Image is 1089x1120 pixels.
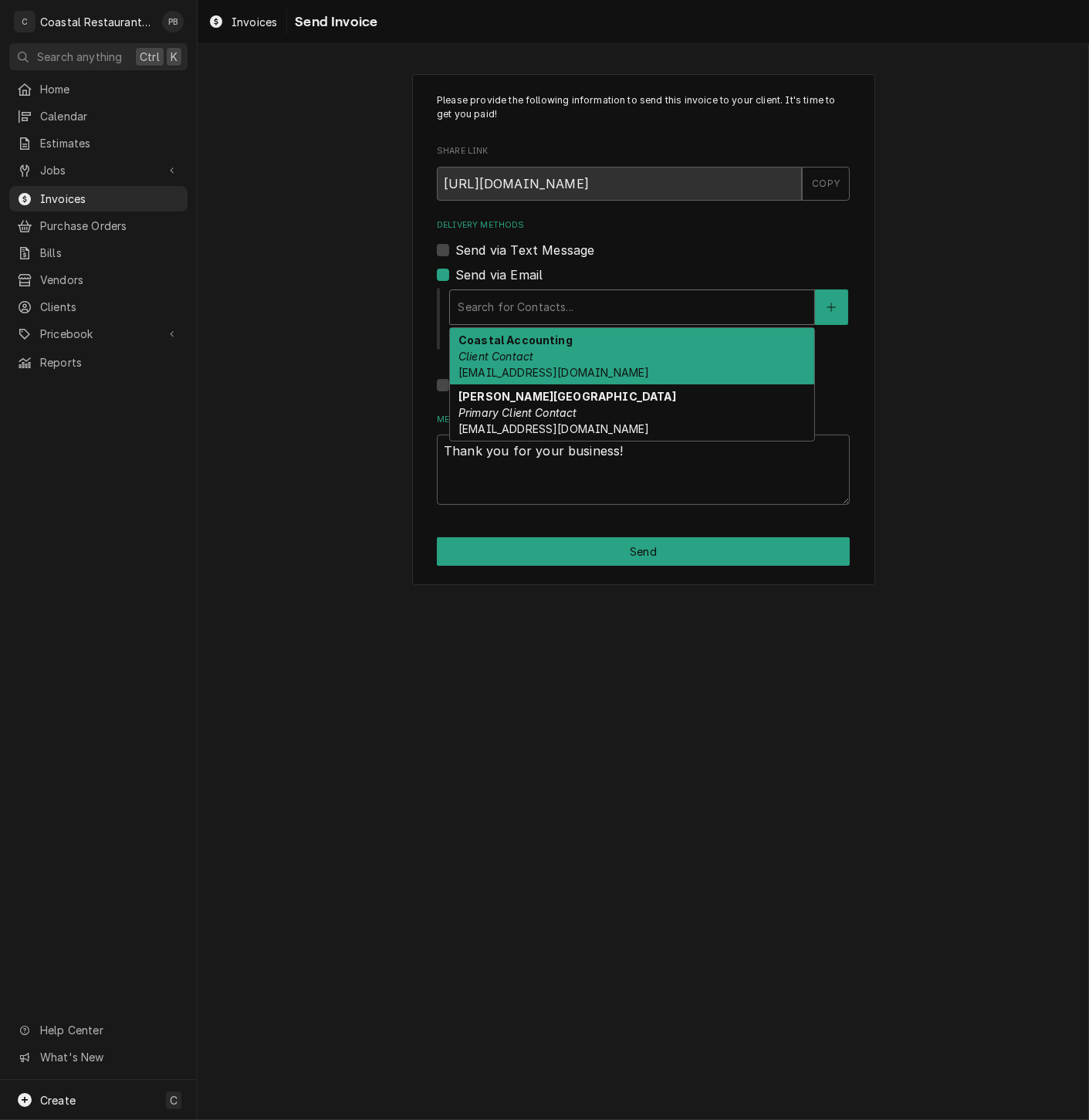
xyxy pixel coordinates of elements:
span: Clients [40,299,180,315]
button: Send [437,537,850,566]
span: Invoices [40,191,180,207]
span: Purchase Orders [40,218,180,234]
div: Share Link [437,145,850,200]
label: Send via Email [455,266,543,284]
svg: Create New Contact [827,302,836,313]
span: Estimates [40,135,180,151]
button: Create New Contact [815,289,847,325]
span: [EMAIL_ADDRESS][DOMAIN_NAME] [458,422,649,435]
span: Vendors [40,272,180,288]
span: Invoices [232,14,277,30]
em: Client Contact [458,350,533,363]
span: Create [40,1094,76,1107]
div: Message to Client [437,414,850,505]
div: Invoice Send Form [437,93,850,505]
a: Estimates [9,130,188,156]
span: Ctrl [140,49,160,65]
a: Reports [9,350,188,375]
span: Pricebook [40,326,157,342]
button: COPY [802,167,850,201]
a: Go to Help Center [9,1017,188,1043]
div: Delivery Methods [437,219,850,394]
button: Search anythingCtrlK [9,43,188,70]
label: Delivery Methods [437,219,850,232]
label: Message to Client [437,414,850,426]
a: Calendar [9,103,188,129]
span: Reports [40,354,180,371]
a: Clients [9,294,188,320]
strong: Coastal Accounting [458,333,573,347]
a: Bills [9,240,188,266]
label: Share Link [437,145,850,157]
a: Purchase Orders [9,213,188,239]
a: Invoices [202,9,283,35]
span: K [171,49,178,65]
p: Please provide the following information to send this invoice to your client. It's time to get yo... [437,93,850,122]
a: Go to Jobs [9,157,188,183]
em: Primary Client Contact [458,406,577,419]
div: Invoice Send [412,74,875,586]
div: Phill Blush's Avatar [162,11,184,32]
span: Search anything [37,49,122,65]
span: [EMAIL_ADDRESS][DOMAIN_NAME] [458,366,649,379]
span: Home [40,81,180,97]
span: Send Invoice [290,12,377,32]
span: Jobs [40,162,157,178]
span: Help Center [40,1022,178,1038]
div: Button Group Row [437,537,850,566]
span: What's New [40,1049,178,1065]
div: C [14,11,36,32]
a: Go to What's New [9,1044,188,1070]
a: Go to Pricebook [9,321,188,347]
a: Invoices [9,186,188,211]
a: Vendors [9,267,188,293]
span: Bills [40,245,180,261]
label: Send via Text Message [455,241,594,259]
span: Calendar [40,108,180,124]
div: Button Group [437,537,850,566]
div: PB [162,11,184,32]
span: C [170,1092,178,1108]
div: Coastal Restaurant Repair [40,14,154,30]
strong: [PERSON_NAME][GEOGRAPHIC_DATA] [458,390,676,403]
a: Home [9,76,188,102]
textarea: Thank you for your business! [437,435,850,505]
